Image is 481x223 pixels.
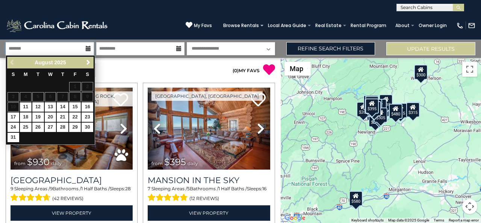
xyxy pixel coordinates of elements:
a: View Property [148,205,270,221]
span: Monday [24,72,28,77]
a: 29 [69,123,81,132]
a: 25 [20,123,32,132]
a: View Property [11,205,133,221]
a: 22 [69,112,81,122]
a: 24 [8,123,19,132]
div: $350 [369,112,383,127]
span: August [35,59,53,65]
div: $315 [406,102,420,117]
a: My Favs [186,21,212,29]
button: Map camera controls [462,199,477,214]
a: 31 [8,133,19,142]
a: 12 [32,102,44,112]
div: $305 [374,107,387,122]
a: 26 [32,123,44,132]
a: 30 [82,123,93,132]
a: Next [83,58,93,67]
span: Next [85,59,91,65]
div: Sleeping Areas / Bathrooms / Sleeps: [11,185,133,203]
div: $580 [349,191,363,206]
a: Mansion In The Sky [148,175,270,185]
a: 13 [45,102,56,112]
span: 2025 [54,59,66,65]
span: daily [188,161,198,166]
a: 14 [57,102,68,112]
a: [GEOGRAPHIC_DATA], [GEOGRAPHIC_DATA] [151,91,263,101]
a: Owner Login [415,20,451,31]
a: 16 [82,102,93,112]
div: $480 [389,103,402,118]
div: $300 [365,95,379,110]
a: Rental Program [347,20,390,31]
a: Local Area Guide [264,20,310,31]
a: Refine Search Filters [286,42,375,55]
span: Tuesday [36,72,39,77]
span: 1 Half Baths / [81,186,110,191]
span: 16 [262,186,266,191]
a: 17 [8,112,19,122]
a: Browse Rentals [219,20,263,31]
span: from [151,161,163,166]
img: Google [283,213,307,223]
span: (42 reviews) [52,194,83,203]
span: 0 [234,68,237,73]
button: Change map style [284,62,311,76]
div: $281 [363,95,377,110]
h3: Appalachian Mountain Lodge [11,175,133,185]
div: $395 [366,99,379,114]
button: Keyboard shortcuts [351,218,384,223]
div: $190 [368,101,381,116]
a: 23 [82,112,93,122]
a: 11 [20,102,32,112]
span: from [14,161,26,166]
div: $315 [394,103,407,118]
span: (12 reviews) [189,194,219,203]
a: (0)MY FAVS [233,68,260,73]
div: $930 [407,102,420,117]
a: Report a map error [449,218,479,222]
a: 18 [20,112,32,122]
img: White-1-2.png [6,18,110,33]
span: 28 [125,186,131,191]
a: Add to favorites [251,92,266,108]
img: phone-regular-white.png [456,22,464,29]
span: Saturday [86,72,89,77]
span: Wednesday [48,72,53,77]
span: Thursday [61,72,64,77]
img: mail-regular-white.png [468,22,475,29]
div: Sleeping Areas / Bathrooms / Sleeps: [148,185,270,203]
div: $375 [373,108,386,123]
a: 15 [69,102,81,112]
a: Open this area in Google Maps (opens a new window) [283,213,307,223]
span: Map data ©2025 Google [388,218,429,222]
span: daily [51,161,62,166]
a: 19 [32,112,44,122]
div: $300 [414,64,428,79]
span: 1 Half Baths / [218,186,247,191]
div: $260 [357,102,370,117]
button: Toggle fullscreen view [462,62,477,77]
img: thumbnail_163263808.jpeg [148,88,270,170]
a: 27 [45,123,56,132]
div: $635 [379,94,393,109]
span: 9 [11,186,13,191]
div: $325 [365,96,379,111]
a: 21 [57,112,68,122]
a: 20 [45,112,56,122]
span: 9 [50,186,53,191]
button: Update Results [386,42,475,55]
span: 5 [187,186,190,191]
span: Friday [74,72,77,77]
span: Map [290,65,303,73]
a: 28 [57,123,68,132]
span: ( ) [233,68,239,73]
a: About [392,20,413,31]
span: Sunday [12,72,15,77]
a: Real Estate [312,20,345,31]
span: $930 [27,156,50,167]
a: [GEOGRAPHIC_DATA] [11,175,133,185]
span: My Favs [194,22,212,29]
span: $395 [164,156,186,167]
span: 7 [148,186,150,191]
